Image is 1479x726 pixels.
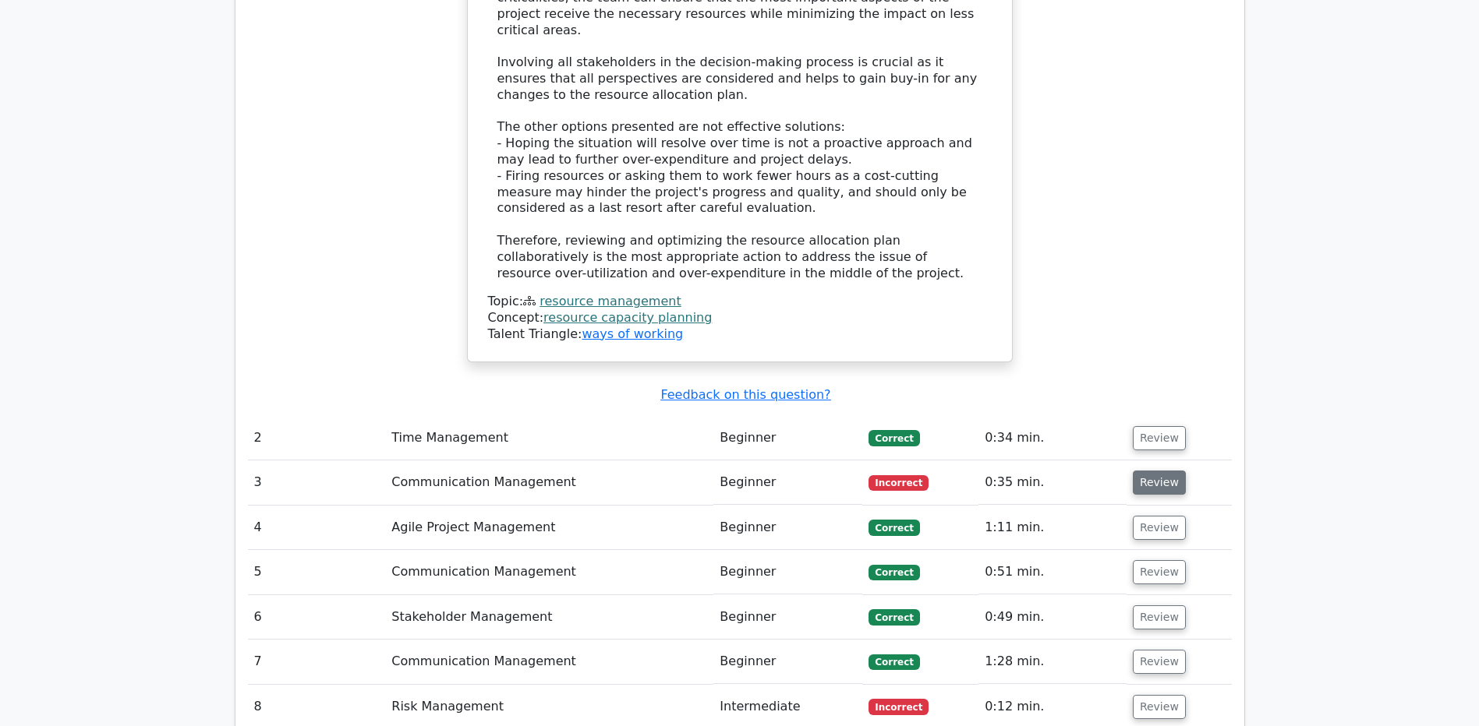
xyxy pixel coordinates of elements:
td: Communication Management [385,550,713,594]
span: Correct [869,654,919,670]
td: 0:34 min. [978,416,1127,460]
td: 1:28 min. [978,640,1127,684]
span: Incorrect [869,475,929,491]
td: Beginner [713,550,862,594]
td: Beginner [713,460,862,505]
td: 3 [248,460,386,505]
span: Correct [869,609,919,625]
td: Beginner [713,416,862,460]
td: 4 [248,506,386,550]
td: Agile Project Management [385,506,713,550]
span: Correct [869,520,919,535]
td: 6 [248,595,386,640]
span: Incorrect [869,699,929,714]
td: 0:49 min. [978,595,1127,640]
td: Stakeholder Management [385,595,713,640]
a: Feedback on this question? [660,387,830,402]
div: Concept: [488,310,992,326]
td: 5 [248,550,386,594]
button: Review [1133,560,1186,584]
span: Correct [869,565,919,580]
td: Communication Management [385,640,713,684]
button: Review [1133,695,1186,719]
a: resource management [540,294,681,308]
td: Communication Management [385,460,713,505]
button: Review [1133,605,1186,629]
td: 1:11 min. [978,506,1127,550]
button: Review [1133,650,1186,674]
button: Review [1133,516,1186,540]
span: Correct [869,430,919,446]
td: 0:51 min. [978,550,1127,594]
a: resource capacity planning [543,310,712,325]
td: 2 [248,416,386,460]
td: 0:35 min. [978,460,1127,505]
td: Time Management [385,416,713,460]
button: Review [1133,470,1186,495]
td: 7 [248,640,386,684]
a: ways of working [582,326,683,341]
button: Review [1133,426,1186,450]
div: Topic: [488,294,992,310]
td: Beginner [713,595,862,640]
td: Beginner [713,640,862,684]
td: Beginner [713,506,862,550]
div: Talent Triangle: [488,294,992,342]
